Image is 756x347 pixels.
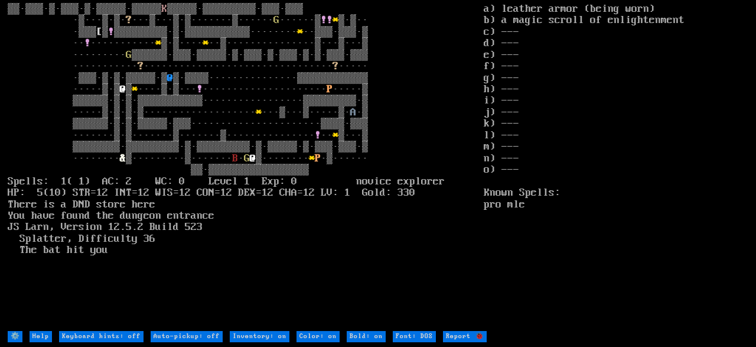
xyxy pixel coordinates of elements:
[321,14,327,26] font: !
[244,153,250,164] font: G
[151,331,223,342] input: Auto-pickup: off
[327,83,333,95] font: P
[96,26,102,38] font: [
[138,60,144,72] font: ?
[230,331,289,342] input: Inventory: on
[59,331,144,342] input: Keyboard hints: off
[250,153,256,164] font: @
[30,331,52,342] input: Help
[484,4,748,330] stats: a) leather armor (being worn) b) a magic scroll of enlightenment c) --- d) --- e) --- f) --- g) -...
[197,83,203,95] font: !
[393,331,436,342] input: Font: DOS
[167,72,173,84] font: @
[315,129,321,141] font: !
[327,14,333,26] font: !
[443,331,487,342] input: Report 🐞
[232,153,238,164] font: B
[8,4,484,330] larn: ▒▒·▒▒▒·▒·▒▒▒·▒·▒▒▒▒▒·▒▒▒▒▒ ▒▒▒▒▒·▒▒▒▒▒▒▒▒▒·▒▒▒·▒▒▒ ·▒···▒·▒· ···▒···▒·▒·······▒······ ······▒ ▒·▒...
[296,331,340,342] input: Color: on
[161,3,167,15] font: K
[8,331,22,342] input: ⚙️
[120,153,126,164] font: &
[120,83,126,95] font: @
[126,14,132,26] font: ?
[273,14,279,26] font: G
[347,331,386,342] input: Bold: on
[108,26,114,38] font: !
[350,106,356,118] font: A
[84,37,90,49] font: !
[126,49,132,61] font: G
[315,153,321,164] font: P
[333,60,338,72] font: ?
